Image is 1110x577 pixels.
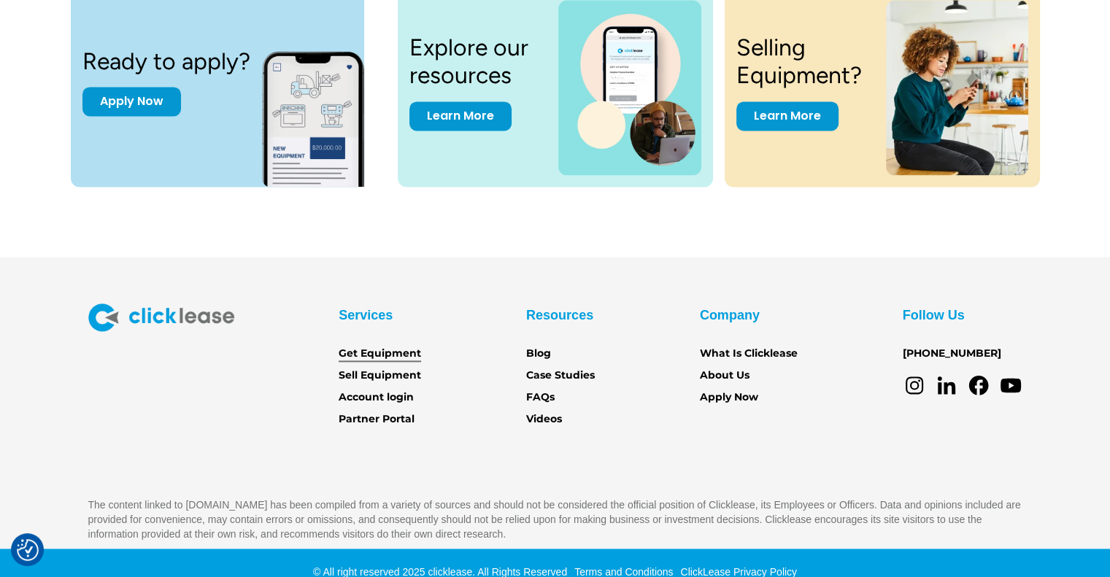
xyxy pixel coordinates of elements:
[339,303,393,327] div: Services
[700,303,760,327] div: Company
[339,346,421,362] a: Get Equipment
[82,47,250,75] h3: Ready to apply?
[736,34,869,90] h3: Selling Equipment?
[903,346,1001,362] a: [PHONE_NUMBER]
[526,303,593,327] div: Resources
[736,101,839,131] a: Learn More
[526,411,562,427] a: Videos
[526,346,551,362] a: Blog
[339,411,415,427] a: Partner Portal
[82,87,181,116] a: Apply Now
[88,497,1022,541] p: The content linked to [DOMAIN_NAME] has been compiled from a variety of sources and should not be...
[262,35,390,187] img: New equipment quote on the screen of a smart phone
[700,390,758,406] a: Apply Now
[526,390,555,406] a: FAQs
[88,303,234,331] img: Clicklease logo
[339,368,421,384] a: Sell Equipment
[903,303,965,327] div: Follow Us
[700,368,749,384] a: About Us
[17,539,39,561] img: Revisit consent button
[409,101,512,131] a: Learn More
[17,539,39,561] button: Consent Preferences
[409,34,541,90] h3: Explore our resources
[526,368,595,384] a: Case Studies
[700,346,798,362] a: What Is Clicklease
[339,390,414,406] a: Account login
